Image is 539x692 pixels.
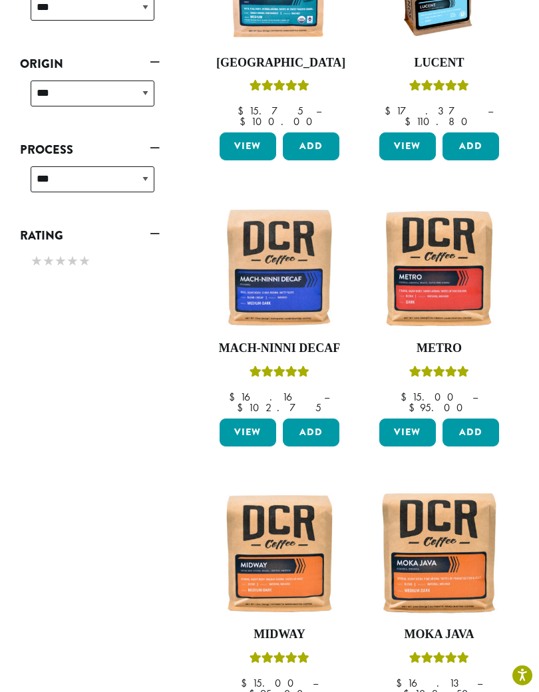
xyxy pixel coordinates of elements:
[316,104,321,118] span: –
[396,676,407,690] span: $
[443,132,499,160] button: Add
[240,114,251,128] span: $
[229,390,311,404] bdi: 16.16
[376,341,502,356] h4: Metro
[409,650,469,670] div: Rated 5.00 out of 5
[409,78,469,98] div: Rated 5.00 out of 5
[238,104,303,118] bdi: 15.75
[240,114,319,128] bdi: 100.00
[241,676,300,690] bdi: 15.00
[20,53,160,75] a: Origin
[216,627,343,642] h4: Midway
[55,252,67,271] span: ★
[216,341,343,356] h4: Mach-Ninni Decaf
[405,114,416,128] span: $
[401,390,412,404] span: $
[385,104,475,118] bdi: 17.37
[43,252,55,271] span: ★
[401,390,460,404] bdi: 15.00
[67,252,79,271] span: ★
[405,114,474,128] bdi: 110.80
[20,138,160,161] a: Process
[409,364,469,384] div: Rated 5.00 out of 5
[20,224,160,247] a: Rating
[241,676,252,690] span: $
[443,419,499,446] button: Add
[379,419,436,446] a: View
[220,132,276,160] a: View
[250,78,309,98] div: Rated 4.83 out of 5
[31,252,43,271] span: ★
[220,419,276,446] a: View
[250,650,309,670] div: Rated 5.00 out of 5
[283,419,339,446] button: Add
[376,204,502,413] a: MetroRated 5.00 out of 5
[229,390,240,404] span: $
[20,75,160,122] div: Origin
[20,161,160,208] div: Process
[238,104,249,118] span: $
[250,364,309,384] div: Rated 5.00 out of 5
[79,252,90,271] span: ★
[376,627,502,642] h4: Moka Java
[324,390,329,404] span: –
[385,104,396,118] span: $
[472,390,478,404] span: –
[313,676,318,690] span: –
[409,401,469,415] bdi: 95.00
[216,204,343,331] img: Mach-Ninni-Decaf-12oz-300x300.jpg
[379,132,436,160] a: View
[477,676,482,690] span: –
[216,204,343,413] a: Mach-Ninni DecafRated 5.00 out of 5
[376,490,502,617] img: Moka-Java-12oz-300x300.jpg
[488,104,493,118] span: –
[396,676,464,690] bdi: 16.13
[376,56,502,71] h4: Lucent
[216,490,343,617] img: Midway-12oz-300x300.jpg
[216,56,343,71] h4: [GEOGRAPHIC_DATA]
[409,401,420,415] span: $
[283,132,339,160] button: Add
[20,247,160,277] div: Rating
[237,401,321,415] bdi: 102.75
[376,204,502,331] img: Metro-12oz-300x300.jpg
[237,401,248,415] span: $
